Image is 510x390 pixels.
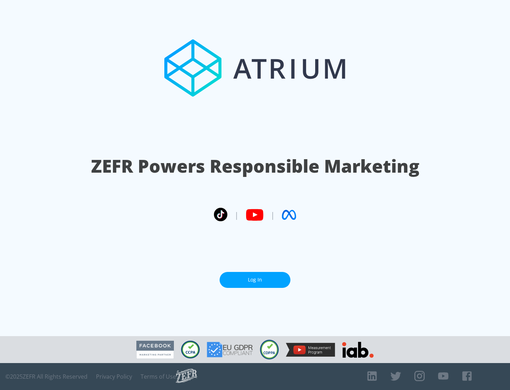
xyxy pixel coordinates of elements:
img: Facebook Marketing Partner [136,341,174,359]
img: YouTube Measurement Program [286,343,335,357]
a: Terms of Use [141,373,176,380]
span: © 2025 ZEFR All Rights Reserved [5,373,87,380]
h1: ZEFR Powers Responsible Marketing [91,154,419,178]
a: Privacy Policy [96,373,132,380]
img: CCPA Compliant [181,341,200,358]
img: GDPR Compliant [207,342,253,357]
a: Log In [220,272,290,288]
img: COPPA Compliant [260,340,279,360]
img: IAB [342,342,374,358]
span: | [234,210,239,220]
span: | [271,210,275,220]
